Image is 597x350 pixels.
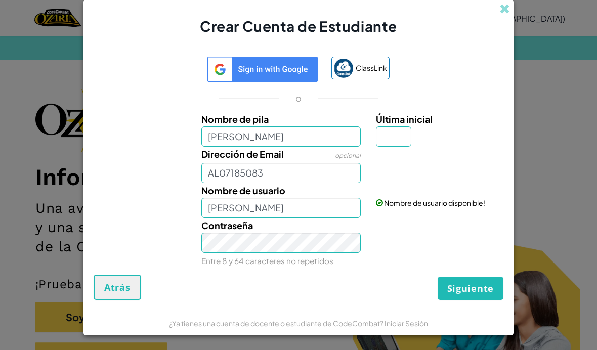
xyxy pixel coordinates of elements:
[201,185,285,196] span: Nombre de usuario
[385,319,428,328] a: Iniciar Sesión
[201,113,269,125] span: Nombre de pila
[169,319,385,328] span: ¿Ya tienes una cuenta de docente o estudiante de CodeCombat?
[200,17,397,35] span: Crear Cuenta de Estudiante
[335,152,361,159] span: opcional
[207,57,318,82] img: log-in-google-sso-generic.svg
[384,198,485,207] span: Nombre de usuario disponible!
[94,275,141,300] button: Atrás
[447,282,494,294] span: Siguiente
[334,59,353,78] img: classlink-logo-small.png
[201,256,333,266] small: Entre 8 y 64 caracteres no repetidos
[201,148,284,160] span: Dirección de Email
[376,113,433,125] span: Última inicial
[356,61,387,75] span: ClassLink
[295,92,302,104] p: o
[201,220,253,231] span: Contraseña
[104,281,131,293] span: Atrás
[438,277,503,300] button: Siguiente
